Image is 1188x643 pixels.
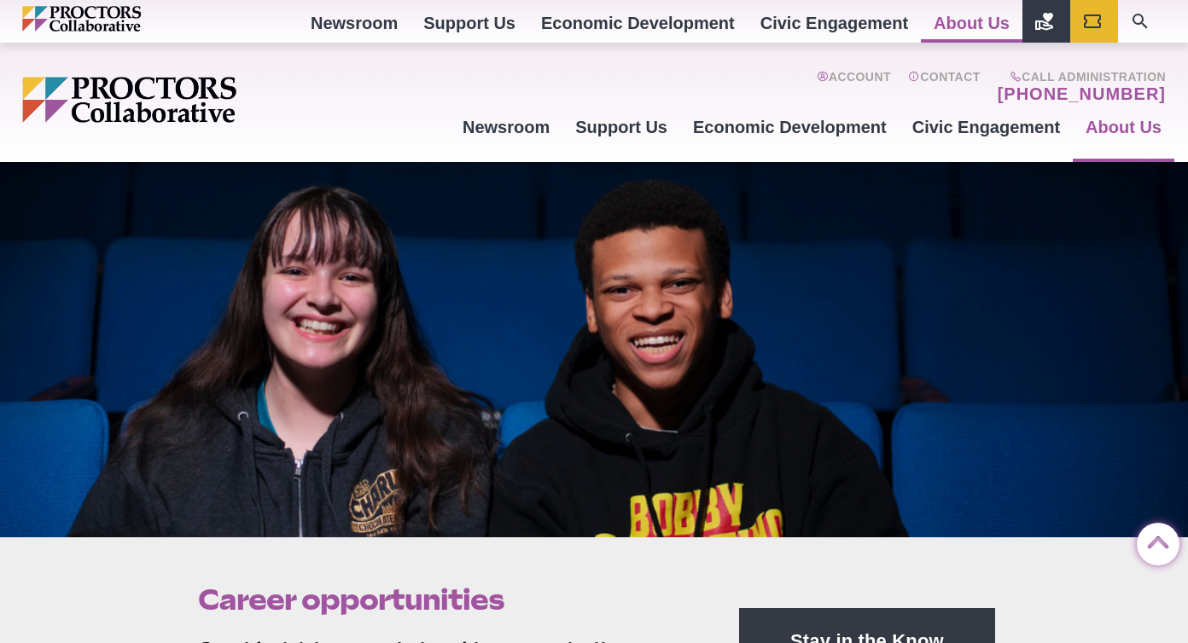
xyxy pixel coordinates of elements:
a: About Us [1073,104,1174,150]
a: Economic Development [680,104,900,150]
img: Proctors logo [22,6,214,32]
a: Contact [908,70,981,104]
h1: Career opportunities [198,583,700,616]
a: Back to Top [1137,524,1171,558]
a: [PHONE_NUMBER] [998,84,1166,104]
a: Newsroom [450,104,562,150]
a: Support Us [562,104,680,150]
img: Proctors logo [22,77,368,123]
span: Call Administration [993,70,1166,84]
a: Account [817,70,891,104]
a: Civic Engagement [900,104,1073,150]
